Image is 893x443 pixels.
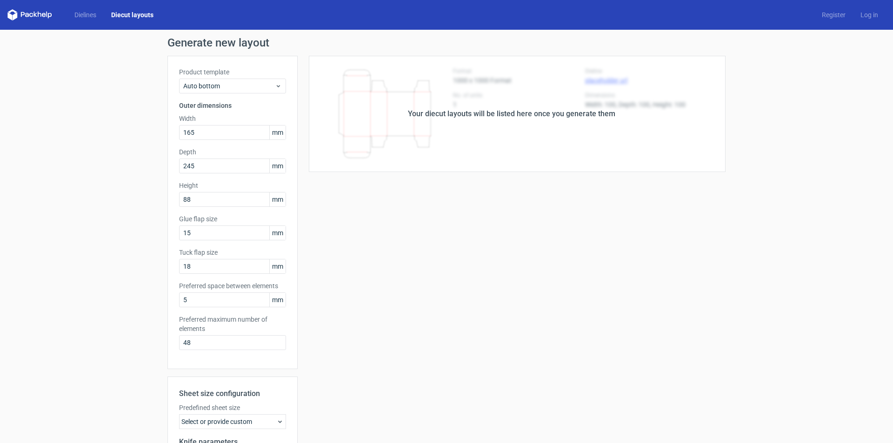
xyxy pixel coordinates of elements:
label: Height [179,181,286,190]
label: Glue flap size [179,214,286,224]
a: Log in [853,10,886,20]
h3: Outer dimensions [179,101,286,110]
div: Your diecut layouts will be listed here once you generate them [408,108,615,119]
a: Diecut layouts [104,10,161,20]
span: mm [269,226,286,240]
span: mm [269,259,286,273]
label: Predefined sheet size [179,403,286,412]
span: mm [269,159,286,173]
span: mm [269,126,286,139]
h1: Generate new layout [167,37,726,48]
label: Preferred space between elements [179,281,286,291]
label: Product template [179,67,286,77]
label: Width [179,114,286,123]
label: Tuck flap size [179,248,286,257]
div: Select or provide custom [179,414,286,429]
label: Depth [179,147,286,157]
a: Dielines [67,10,104,20]
span: Auto bottom [183,81,275,91]
label: Preferred maximum number of elements [179,315,286,333]
a: Register [814,10,853,20]
span: mm [269,293,286,307]
span: mm [269,192,286,206]
h2: Sheet size configuration [179,388,286,399]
